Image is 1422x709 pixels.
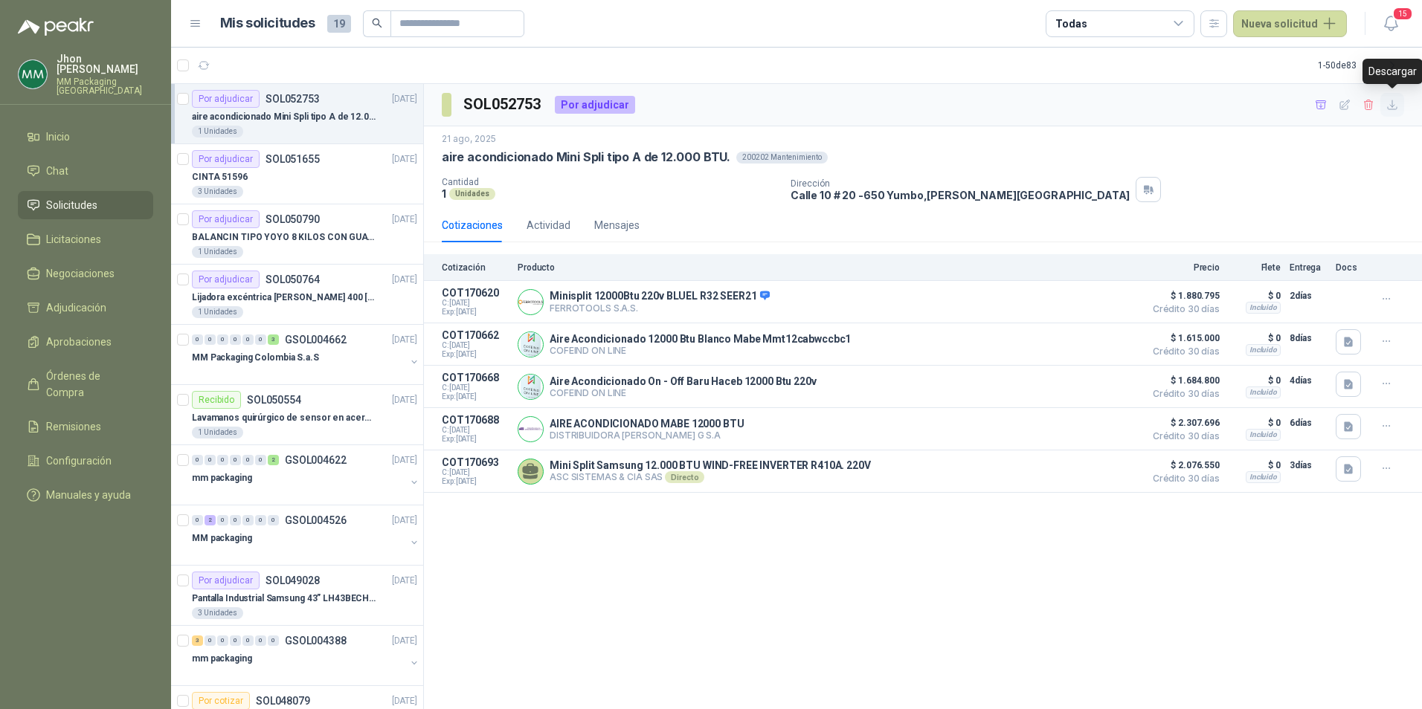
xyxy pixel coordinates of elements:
div: 0 [192,334,203,345]
span: Manuales y ayuda [46,487,131,503]
span: Solicitudes [46,197,97,213]
div: 0 [242,455,254,465]
div: 2 [205,515,216,525]
div: Incluido [1246,302,1281,314]
p: Producto [518,262,1136,273]
p: Cotización [442,262,509,273]
p: aire acondicionado Mini Spli tipo A de 12.000 BTU. [442,149,730,165]
p: COT170693 [442,456,509,468]
img: Company Logo [518,417,543,441]
a: Por adjudicarSOL049028[DATE] Pantalla Industrial Samsung 43” LH43BECHLGKXZL BE43C-H3 Unidades [171,566,423,626]
a: Aprobaciones [18,328,153,356]
span: Chat [46,163,68,179]
span: Inicio [46,129,70,145]
p: DISTRIBUIDORA [PERSON_NAME] G S.A [550,430,744,441]
a: Órdenes de Compra [18,362,153,407]
p: COFEIND ON LINE [550,387,817,398]
p: Minisplit 12000Btu 220v BLUEL R32 SEER21 [550,290,770,303]
a: Por adjudicarSOL050764[DATE] Lijadora excéntrica [PERSON_NAME] 400 [PERSON_NAME] 125-150 ave1 Uni... [171,265,423,325]
a: Manuales y ayuda [18,481,153,509]
p: Pantalla Industrial Samsung 43” LH43BECHLGKXZL BE43C-H [192,592,377,606]
p: SOL052753 [266,94,320,104]
p: 6 días [1290,414,1327,432]
a: 0 2 0 0 0 0 0 GSOL004526[DATE] MM packaging [192,511,420,559]
p: [DATE] [392,92,417,106]
span: Aprobaciones [46,334,112,350]
span: Negociaciones [46,265,115,282]
div: 0 [242,334,254,345]
p: Calle 10 # 20 -650 Yumbo , [PERSON_NAME][GEOGRAPHIC_DATA] [791,189,1130,201]
div: 1 Unidades [192,126,243,137]
span: Crédito 30 días [1145,389,1220,398]
span: Exp: [DATE] [442,392,509,401]
div: 0 [242,635,254,646]
p: GSOL004388 [285,635,347,646]
div: 3 Unidades [192,607,243,619]
div: 0 [268,515,279,525]
span: C: [DATE] [442,341,509,350]
p: [DATE] [392,333,417,347]
p: 2 días [1290,287,1327,305]
p: [DATE] [392,694,417,708]
p: 21 ago, 2025 [442,132,496,146]
p: 8 días [1290,329,1327,347]
span: C: [DATE] [442,426,509,435]
p: SOL050554 [247,395,301,405]
p: [DATE] [392,273,417,287]
p: Dirección [791,178,1130,189]
h3: SOL052753 [463,93,543,116]
div: 0 [217,334,228,345]
div: 3 [192,635,203,646]
p: Cantidad [442,177,779,187]
div: Por adjudicar [192,150,260,168]
p: GSOL004622 [285,455,347,465]
p: Precio [1145,262,1220,273]
p: ASC SISTEMAS & CIA SAS [550,471,871,483]
img: Company Logo [518,375,543,399]
p: Docs [1336,262,1365,273]
p: 4 días [1290,372,1327,389]
div: 0 [192,515,203,525]
div: 1 Unidades [192,306,243,318]
div: 0 [255,635,266,646]
div: 0 [255,515,266,525]
a: Por adjudicarSOL050790[DATE] BALANCIN TIPO YOYO 8 KILOS CON GUAYA ACERO INOX1 Unidades [171,204,423,265]
p: $ 0 [1229,287,1281,305]
p: $ 0 [1229,372,1281,389]
p: aire acondicionado Mini Spli tipo A de 12.000 BTU. [192,110,377,124]
p: MM Packaging [GEOGRAPHIC_DATA] [57,77,153,95]
p: $ 0 [1229,414,1281,432]
div: Mensajes [594,217,640,233]
span: Órdenes de Compra [46,368,139,401]
a: 3 0 0 0 0 0 0 GSOL004388[DATE] mm packaging [192,632,420,679]
p: FERROTOOLS S.A.S. [550,302,770,314]
p: Aire Acondicionado On - Off Baru Haceb 12000 Btu 220v [550,375,817,387]
p: 1 [442,187,446,200]
span: $ 2.076.550 [1145,456,1220,474]
div: 0 [205,635,216,646]
p: mm packaging [192,471,252,485]
div: Por adjudicar [192,90,260,108]
img: Company Logo [518,290,543,314]
div: Recibido [192,391,241,409]
p: [DATE] [392,574,417,588]
div: 1 Unidades [192,246,243,258]
div: Incluido [1246,386,1281,398]
span: search [372,18,382,28]
span: Licitaciones [46,231,101,247]
a: RecibidoSOL050554[DATE] Lavamanos quirúrgico de sensor en acero referencia TLS-131 Unidades [171,385,423,445]
p: BALANCIN TIPO YOYO 8 KILOS CON GUAYA ACERO INOX [192,230,377,245]
p: MM packaging [192,531,252,545]
span: C: [DATE] [442,383,509,392]
a: 0 0 0 0 0 0 3 GSOL004662[DATE] MM Packaging Colombia S.a.S [192,331,420,378]
div: 2 [268,455,279,465]
p: COT170688 [442,414,509,426]
a: Adjudicación [18,294,153,322]
img: Company Logo [19,60,47,88]
div: 0 [255,334,266,345]
p: SOL051655 [266,154,320,164]
img: Logo peakr [18,18,94,36]
p: mm packaging [192,652,252,666]
p: Flete [1229,262,1281,273]
span: C: [DATE] [442,299,509,308]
